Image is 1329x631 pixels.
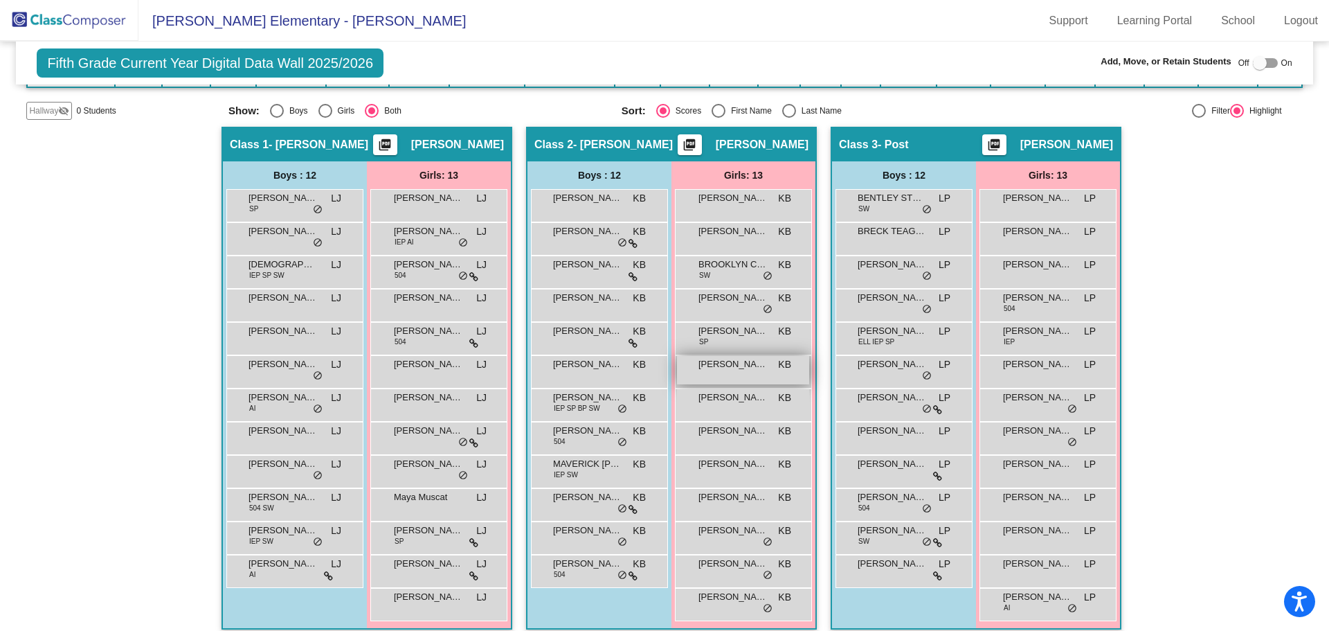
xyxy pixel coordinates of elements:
[858,204,869,214] span: SW
[394,224,463,238] span: [PERSON_NAME]
[698,590,768,604] span: [PERSON_NAME]
[698,258,768,272] span: BROOKLYN CORSI
[411,138,504,152] span: [PERSON_NAME]
[248,524,318,537] span: [PERSON_NAME] [PERSON_NAME]
[228,105,260,117] span: Show:
[248,191,318,205] span: [PERSON_NAME]
[573,138,673,152] span: - [PERSON_NAME]
[248,291,318,305] span: [PERSON_NAME]
[331,291,341,305] span: LJ
[379,105,401,117] div: Both
[939,524,950,538] span: LP
[1003,258,1072,272] span: [PERSON_NAME]
[230,138,269,152] span: Class 1
[939,357,950,372] span: LP
[553,191,622,205] span: [PERSON_NAME]
[858,191,927,205] span: BENTLEY STYLES
[939,391,950,405] span: LP
[778,224,791,239] span: KB
[858,524,927,537] span: [PERSON_NAME]
[858,503,870,513] span: 504
[138,10,466,32] span: [PERSON_NAME] Elementary - [PERSON_NAME]
[939,557,950,571] span: LP
[248,357,318,371] span: [PERSON_NAME]
[248,490,318,504] span: [PERSON_NAME]
[394,258,463,272] span: [PERSON_NAME]
[976,161,1120,189] div: Girls: 13
[681,138,698,157] mat-icon: picture_as_pdf
[476,457,487,472] span: LJ
[394,490,463,504] span: Maya Muscat
[1106,10,1204,32] a: Learning Portal
[1003,424,1072,438] span: [PERSON_NAME]
[331,557,341,571] span: LJ
[698,191,768,205] span: [PERSON_NAME]
[394,457,463,471] span: [PERSON_NAME]
[1084,291,1096,305] span: LP
[367,161,511,189] div: Girls: 13
[617,437,627,448] span: do_not_disturb_alt
[778,490,791,505] span: KB
[553,258,622,272] span: [PERSON_NAME]
[922,537,932,548] span: do_not_disturb_alt
[858,391,927,405] span: [PERSON_NAME]
[553,524,622,537] span: [PERSON_NAME]
[458,238,468,249] span: do_not_disturb_alt
[698,291,768,305] span: [PERSON_NAME]
[1067,603,1077,614] span: do_not_disturb_alt
[249,536,273,546] span: IEP SW
[332,105,355,117] div: Girls
[1084,524,1096,538] span: LP
[832,161,976,189] div: Boys : 12
[939,258,950,272] span: LP
[476,590,487,605] span: LJ
[617,570,627,581] span: do_not_disturb_alt
[1004,603,1010,613] span: AI
[1067,437,1077,448] span: do_not_disturb_alt
[476,557,487,571] span: LJ
[284,105,308,117] div: Boys
[617,404,627,415] span: do_not_disturb_alt
[796,105,842,117] div: Last Name
[377,138,393,157] mat-icon: picture_as_pdf
[476,291,487,305] span: LJ
[778,524,791,538] span: KB
[858,557,927,571] span: [PERSON_NAME]
[1003,324,1072,338] span: [PERSON_NAME]
[699,337,708,347] span: SP
[763,603,772,614] span: do_not_disturb_alt
[858,490,927,504] span: [PERSON_NAME]
[982,134,1006,155] button: Print Students Details
[1003,490,1072,504] span: [PERSON_NAME] Mix
[476,191,487,206] span: LJ
[553,557,622,571] span: [PERSON_NAME]
[939,224,950,239] span: LP
[1003,191,1072,205] span: [PERSON_NAME]
[331,391,341,405] span: LJ
[394,324,463,338] span: [PERSON_NAME]
[778,590,791,605] span: KB
[331,490,341,505] span: LJ
[313,404,323,415] span: do_not_disturb_alt
[839,138,878,152] span: Class 3
[858,324,927,338] span: [PERSON_NAME]
[553,490,622,504] span: [PERSON_NAME]
[778,457,791,472] span: KB
[778,424,791,438] span: KB
[1038,10,1099,32] a: Support
[633,391,646,405] span: KB
[698,324,768,338] span: [PERSON_NAME]
[939,424,950,438] span: LP
[313,238,323,249] span: do_not_disturb_alt
[1003,391,1072,405] span: [PERSON_NAME]
[778,258,791,272] span: KB
[29,105,58,117] span: Hallway
[476,391,487,405] span: LJ
[476,357,487,372] span: LJ
[633,490,646,505] span: KB
[698,357,768,371] span: [PERSON_NAME]
[1084,557,1096,571] span: LP
[633,191,646,206] span: KB
[1281,57,1292,69] span: On
[1084,424,1096,438] span: LP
